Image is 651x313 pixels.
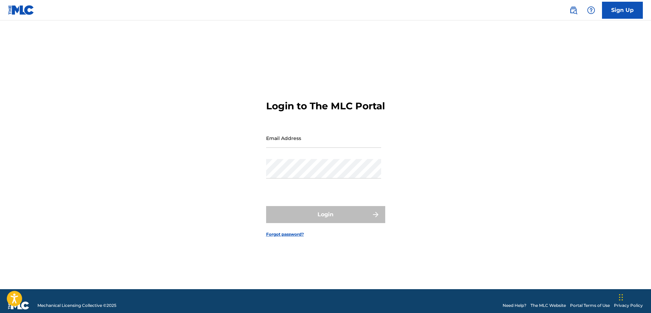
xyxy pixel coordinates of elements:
img: help [587,6,595,14]
div: Help [584,3,598,17]
img: logo [8,301,29,310]
img: MLC Logo [8,5,34,15]
a: Portal Terms of Use [570,302,610,309]
a: The MLC Website [531,302,566,309]
a: Privacy Policy [614,302,643,309]
a: Sign Up [602,2,643,19]
span: Mechanical Licensing Collective © 2025 [37,302,116,309]
div: Drag [619,287,623,308]
iframe: Chat Widget [617,280,651,313]
h3: Login to The MLC Portal [266,100,385,112]
img: search [569,6,577,14]
a: Public Search [567,3,580,17]
a: Forgot password? [266,231,304,237]
a: Need Help? [503,302,526,309]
